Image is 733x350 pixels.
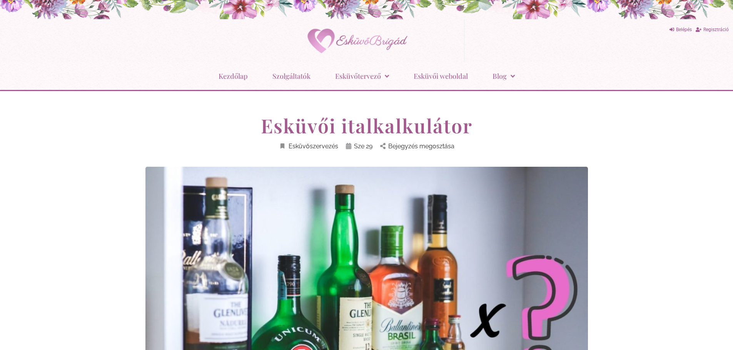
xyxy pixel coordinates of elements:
span: Belépés [676,27,692,32]
nav: Menu [4,66,729,86]
a: Blog [493,66,515,86]
a: Esküvőtervező [335,66,389,86]
a: Szolgáltatók [272,66,311,86]
span: Regisztráció [703,27,729,32]
a: Bejegyzés megosztása [380,141,454,151]
a: Belépés [670,25,692,35]
h1: Esküvői italkalkulátor [220,114,513,137]
a: Esküvőszervezés [279,141,338,151]
a: Regisztráció [696,25,729,35]
a: Esküvői weboldal [414,66,468,86]
a: Kezdőlap [219,66,248,86]
span: Sze 29 [354,141,372,151]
